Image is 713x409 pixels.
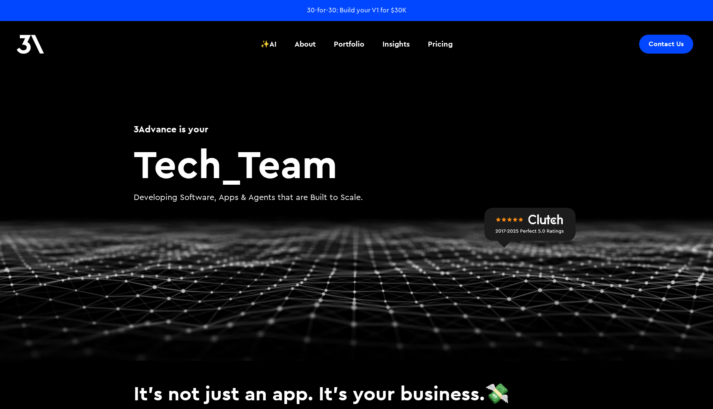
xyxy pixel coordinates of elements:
a: About [290,29,321,59]
div: Insights [382,39,410,49]
a: Insights [378,29,415,59]
a: Portfolio [329,29,369,59]
a: 30-for-30: Build your V1 for $30K [307,6,406,15]
span: Tech [134,139,222,188]
p: Developing Software, Apps & Agents that are Built to Scale. [134,192,579,204]
span: _ [222,139,238,188]
h3: It's not just an app. It's your business.💸 [134,381,579,405]
a: Contact Us [639,35,693,54]
div: Contact Us [649,40,684,48]
div: Portfolio [334,39,364,49]
div: Pricing [428,39,453,49]
h1: 3Advance is your [134,122,579,136]
h2: Team [134,144,579,183]
a: ✨AI [255,29,281,59]
div: ✨AI [260,39,276,49]
div: About [295,39,316,49]
a: Pricing [423,29,458,59]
